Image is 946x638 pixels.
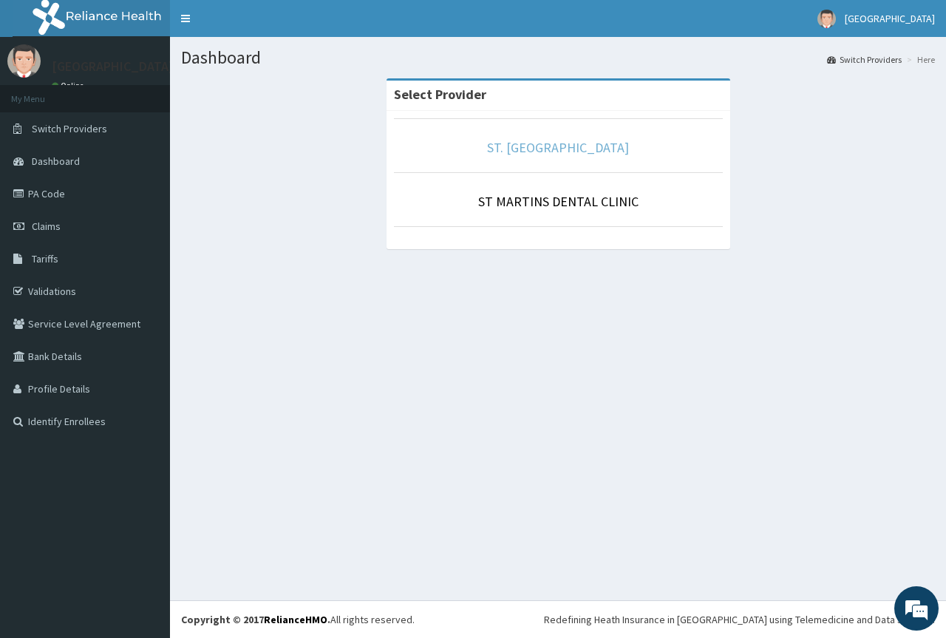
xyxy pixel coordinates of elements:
[7,44,41,78] img: User Image
[264,613,327,626] a: RelianceHMO
[52,60,174,73] p: [GEOGRAPHIC_DATA]
[170,600,946,638] footer: All rights reserved.
[32,155,80,168] span: Dashboard
[544,612,935,627] div: Redefining Heath Insurance in [GEOGRAPHIC_DATA] using Telemedicine and Data Science!
[487,139,629,156] a: ST. [GEOGRAPHIC_DATA]
[478,193,639,210] a: ST MARTINS DENTAL CLINIC
[242,7,278,43] div: Minimize live chat window
[903,53,935,66] li: Here
[394,86,486,103] strong: Select Provider
[52,81,87,91] a: Online
[27,74,60,111] img: d_794563401_company_1708531726252_794563401
[7,404,282,455] textarea: Type your message and hit 'Enter'
[181,613,330,626] strong: Copyright © 2017 .
[181,48,935,67] h1: Dashboard
[32,252,58,265] span: Tariffs
[32,122,107,135] span: Switch Providers
[77,83,248,102] div: Chat with us now
[32,220,61,233] span: Claims
[827,53,902,66] a: Switch Providers
[86,186,204,336] span: We're online!
[845,12,935,25] span: [GEOGRAPHIC_DATA]
[817,10,836,28] img: User Image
